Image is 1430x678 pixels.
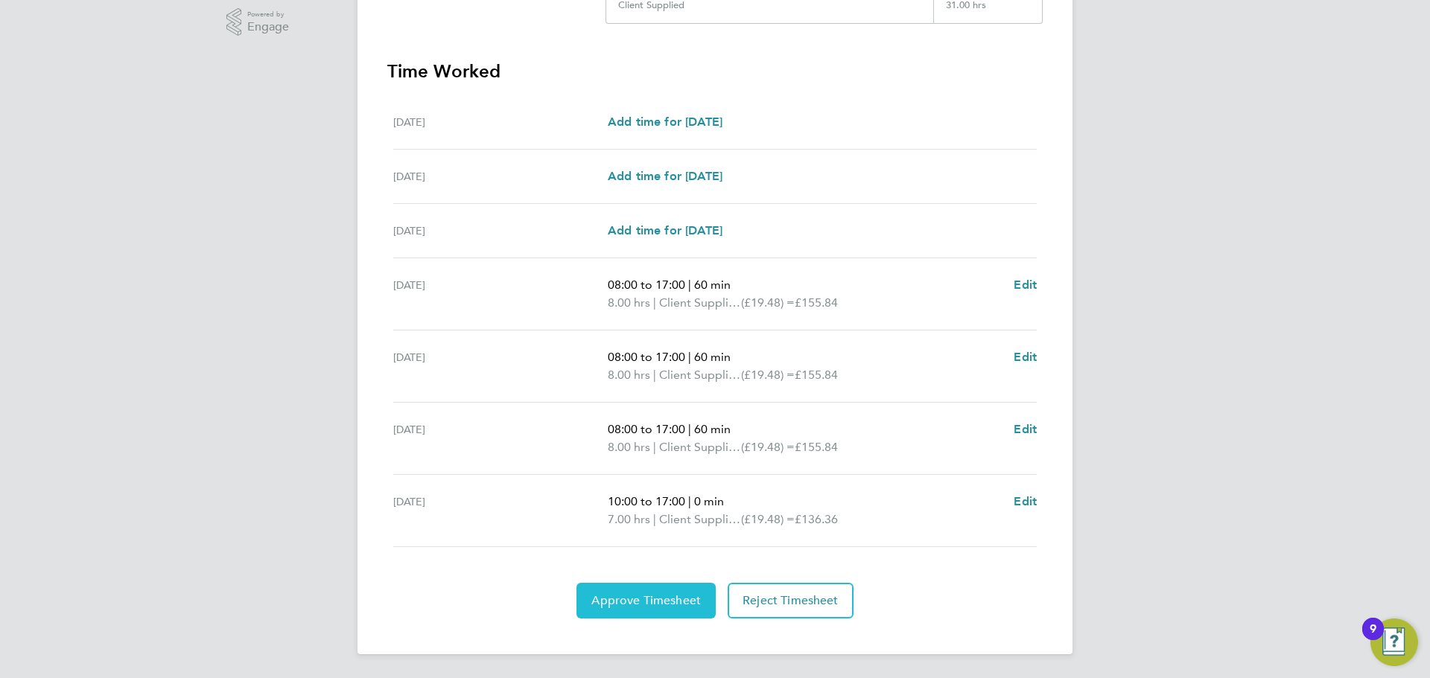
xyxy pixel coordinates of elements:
span: Edit [1014,350,1037,364]
a: Edit [1014,420,1037,438]
span: 10:00 to 17:00 [608,494,685,508]
span: (£19.48) = [741,440,795,454]
span: 08:00 to 17:00 [608,422,685,436]
span: | [653,440,656,454]
h3: Time Worked [387,60,1043,83]
a: Add time for [DATE] [608,113,722,131]
span: Add time for [DATE] [608,169,722,183]
span: 8.00 hrs [608,368,650,382]
span: 60 min [694,422,731,436]
span: Reject Timesheet [743,593,839,608]
a: Edit [1014,348,1037,366]
span: 8.00 hrs [608,440,650,454]
span: | [688,494,691,508]
a: Add time for [DATE] [608,167,722,185]
div: [DATE] [393,222,608,240]
span: | [653,295,656,310]
span: £155.84 [795,440,838,454]
span: 08:00 to 17:00 [608,278,685,292]
span: | [653,512,656,526]
span: | [688,350,691,364]
span: Client Supplied [659,511,741,528]
div: [DATE] [393,348,608,384]
span: Edit [1014,494,1037,508]
span: | [688,278,691,292]
div: [DATE] [393,493,608,528]
span: Client Supplied [659,366,741,384]
span: 0 min [694,494,724,508]
span: 7.00 hrs [608,512,650,526]
div: [DATE] [393,420,608,456]
button: Open Resource Center, 9 new notifications [1370,618,1418,666]
span: Engage [247,21,289,33]
div: [DATE] [393,113,608,131]
span: £155.84 [795,368,838,382]
span: (£19.48) = [741,295,795,310]
span: 60 min [694,278,731,292]
span: Add time for [DATE] [608,115,722,129]
span: | [688,422,691,436]
span: 08:00 to 17:00 [608,350,685,364]
span: 60 min [694,350,731,364]
span: Add time for [DATE] [608,223,722,237]
span: | [653,368,656,382]
button: Approve Timesheet [576,583,716,618]
a: Powered byEngage [226,8,290,36]
a: Add time for [DATE] [608,222,722,240]
div: [DATE] [393,276,608,312]
span: Edit [1014,278,1037,292]
span: Edit [1014,422,1037,436]
a: Edit [1014,276,1037,294]
span: £155.84 [795,295,838,310]
span: (£19.48) = [741,368,795,382]
span: Powered by [247,8,289,21]
div: 9 [1370,629,1376,648]
div: [DATE] [393,167,608,185]
button: Reject Timesheet [728,583,854,618]
span: 8.00 hrs [608,295,650,310]
span: £136.36 [795,512,838,526]
span: Client Supplied [659,294,741,312]
a: Edit [1014,493,1037,511]
span: Approve Timesheet [591,593,701,608]
span: Client Supplied [659,438,741,456]
span: (£19.48) = [741,512,795,526]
